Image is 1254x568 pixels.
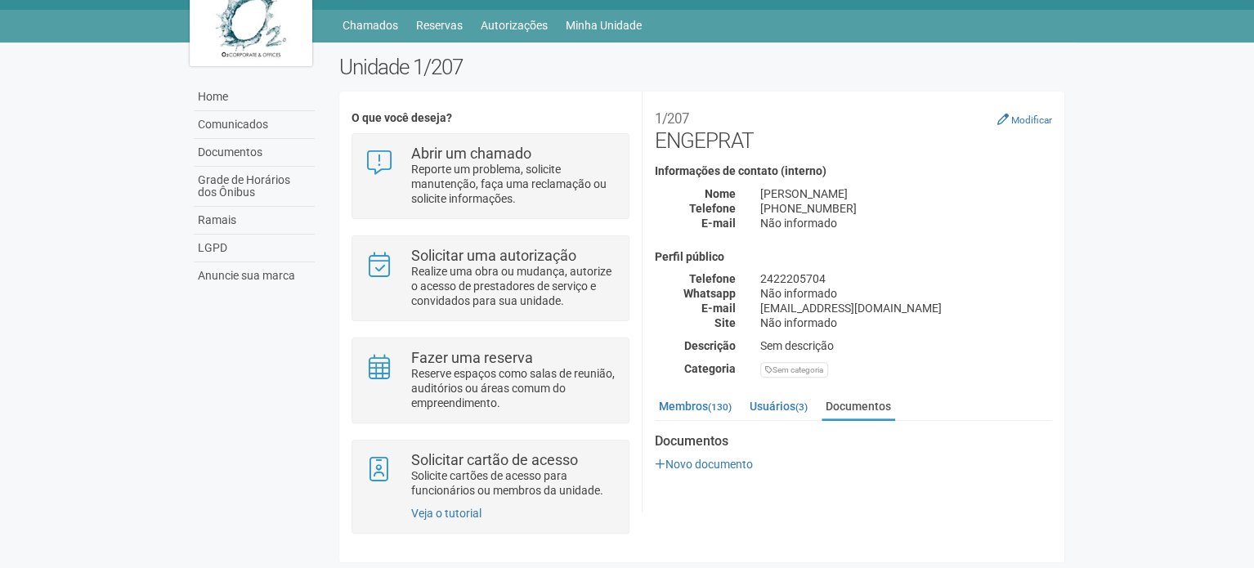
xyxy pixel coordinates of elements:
[748,286,1064,301] div: Não informado
[194,111,315,139] a: Comunicados
[748,271,1064,286] div: 2422205704
[365,351,616,410] a: Fazer uma reserva Reserve espaços como salas de reunião, auditórios ou áreas comum do empreendime...
[411,349,533,366] strong: Fazer uma reserva
[689,202,736,215] strong: Telefone
[194,139,315,167] a: Documentos
[365,453,616,498] a: Solicitar cartão de acesso Solicite cartões de acesso para funcionários ou membros da unidade.
[194,83,315,111] a: Home
[748,315,1064,330] div: Não informado
[701,302,736,315] strong: E-mail
[352,112,629,124] h4: O que você deseja?
[705,187,736,200] strong: Nome
[684,339,736,352] strong: Descrição
[339,55,1064,79] h2: Unidade 1/207
[343,14,398,37] a: Chamados
[194,207,315,235] a: Ramais
[655,458,753,471] a: Novo documento
[194,167,315,207] a: Grade de Horários dos Ônibus
[689,272,736,285] strong: Telefone
[708,401,732,413] small: (130)
[655,434,1052,449] strong: Documentos
[997,113,1052,126] a: Modificar
[411,264,616,308] p: Realize uma obra ou mudança, autorize o acesso de prestadores de serviço e convidados para sua un...
[822,394,895,421] a: Documentos
[748,338,1064,353] div: Sem descrição
[566,14,642,37] a: Minha Unidade
[683,287,736,300] strong: Whatsapp
[655,165,1052,177] h4: Informações de contato (interno)
[194,235,315,262] a: LGPD
[655,394,736,418] a: Membros(130)
[655,251,1052,263] h4: Perfil público
[748,201,1064,216] div: [PHONE_NUMBER]
[365,248,616,308] a: Solicitar uma autorização Realize uma obra ou mudança, autorize o acesso de prestadores de serviç...
[684,362,736,375] strong: Categoria
[714,316,736,329] strong: Site
[411,468,616,498] p: Solicite cartões de acesso para funcionários ou membros da unidade.
[655,110,689,127] small: 1/207
[748,216,1064,230] div: Não informado
[746,394,812,418] a: Usuários(3)
[481,14,548,37] a: Autorizações
[760,362,828,378] div: Sem categoria
[416,14,463,37] a: Reservas
[411,247,576,264] strong: Solicitar uma autorização
[748,301,1064,315] div: [EMAIL_ADDRESS][DOMAIN_NAME]
[795,401,808,413] small: (3)
[194,262,315,289] a: Anuncie sua marca
[365,146,616,206] a: Abrir um chamado Reporte um problema, solicite manutenção, faça uma reclamação ou solicite inform...
[411,145,531,162] strong: Abrir um chamado
[1011,114,1052,126] small: Modificar
[411,507,481,520] a: Veja o tutorial
[411,366,616,410] p: Reserve espaços como salas de reunião, auditórios ou áreas comum do empreendimento.
[748,186,1064,201] div: [PERSON_NAME]
[701,217,736,230] strong: E-mail
[655,104,1052,153] h2: ENGEPRAT
[411,162,616,206] p: Reporte um problema, solicite manutenção, faça uma reclamação ou solicite informações.
[411,451,578,468] strong: Solicitar cartão de acesso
